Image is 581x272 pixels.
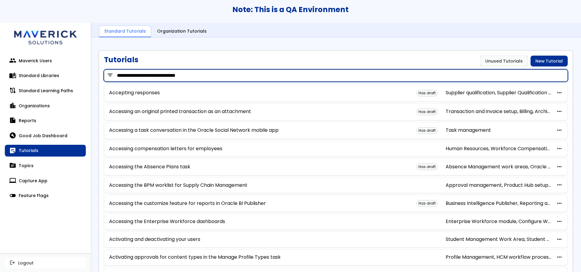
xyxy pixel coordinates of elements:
span: build_circle [10,133,16,139]
button: more_horiz [556,164,563,170]
div: Approval management, Product Hub setup and configuration, and Archive SCM [446,183,551,188]
span: toggle_off [10,193,16,199]
a: Accessing the Enterprise Workforce dashboards [109,219,225,224]
span: people [10,58,16,64]
div: Has draft [416,108,438,115]
a: computerCapture App [5,175,86,187]
span: filter_list [107,73,113,78]
a: Accessing a task conversation in the Oracle Social Network mobile app [109,128,279,133]
div: Has draft [416,200,438,207]
button: more_horiz [556,201,563,206]
span: auto_stories [10,73,16,79]
div: Student Management Work Area and Student Account Creation and Management [446,237,551,242]
span: logout [10,260,15,265]
a: summarizeReports [5,115,86,127]
div: Task management [446,128,551,133]
div: Has draft [416,164,438,170]
h1: Tutorials [104,56,138,66]
a: peopleMaverick Users [5,55,86,67]
a: Unused Tutorials [480,56,528,66]
div: Business Intelligence Publisher, Reporting and Audit, Reporting, Transactions: Business Intellige... [446,201,551,206]
button: more_horiz [556,109,563,115]
a: Accessing the Absence Plans task [109,164,190,170]
div: Human Resources, Workforce Compensation Worksheets, Workforce compensation plans, Workforce Compe... [446,146,551,151]
a: auto_storiesStandard Libraries [5,70,86,82]
a: Accepting responses [109,90,160,96]
a: New Tutorial [531,56,568,66]
a: sticky_note_2Tutorials [5,145,86,157]
a: location_cityOrganizations [5,100,86,112]
div: Has draft [416,127,438,134]
a: routeStandard Learning Paths [5,85,86,97]
button: more_horiz [556,146,563,152]
div: Supplier qualification, Supplier Qualification Management, Supplier Qualifications, Module 1 - Ma... [446,90,551,96]
span: location_city [10,103,16,109]
div: Profile Management, HCM workflow processes, Workflow, Approvals, and Notifications, Archive HCM, ... [446,254,551,260]
button: more_horiz [556,128,563,133]
div: Absence Management work areas, Oracle Absence Management Cloud Overview, Archive HCM, and Absence... [446,164,551,170]
img: logo.svg [9,23,82,50]
a: Activating approvals for content types in the Manage Profile Types task [109,254,281,260]
a: Activating and deactivating your users [109,237,200,242]
a: Accessing the BPM worklist for Supply Chain Management [109,183,247,188]
span: sticky_note_2 [10,147,16,154]
button: more_horiz [556,182,563,188]
button: more_horiz [556,237,563,242]
div: Enterprise Workforce module, Configure Workforce, EPM Navigation, Archive EPM, and EPBCS Enterpri... [446,219,551,224]
div: Transaction and invoice setup, Billing, and Archive FIN [446,109,551,114]
span: summarize [10,118,16,124]
a: topicTopics [5,160,86,172]
button: more_horiz [556,90,563,96]
button: more_horiz [556,254,563,260]
a: Accessing the customize feature for reports in Oracle BI Publisher [109,201,266,206]
a: Accessing compensation letters for employees [109,146,222,151]
a: Standard Tutorials [99,26,151,37]
a: toggle_offFeature Flags [5,189,86,202]
button: logoutLogout [5,257,86,268]
a: Organization Tutorials [152,26,211,37]
span: route [10,88,16,94]
span: computer [10,178,16,184]
span: topic [10,163,16,169]
div: Has draft [416,90,438,96]
a: build_circleGood Job Dashboard [5,130,86,142]
a: Accessing an original printed transaction as an attachment [109,109,251,114]
button: more_horiz [556,219,563,225]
